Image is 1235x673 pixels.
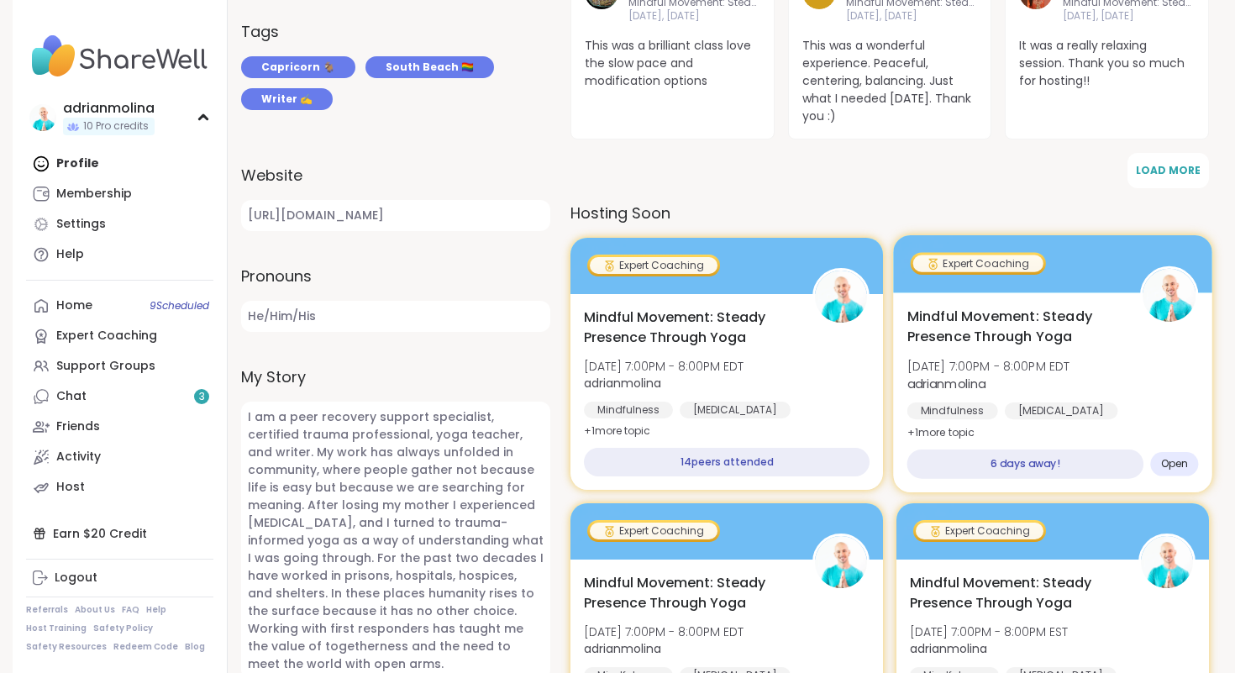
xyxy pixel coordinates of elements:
[122,604,139,616] a: FAQ
[93,623,153,634] a: Safety Policy
[584,448,870,476] div: 14 peers attended
[26,563,213,593] a: Logout
[75,604,115,616] a: About Us
[815,536,867,588] img: adrianmolina
[680,402,791,418] div: [MEDICAL_DATA]
[26,623,87,634] a: Host Training
[146,604,166,616] a: Help
[585,37,760,90] span: This was a brilliant class love the slow pace and modification options
[26,239,213,270] a: Help
[584,573,794,613] span: Mindful Movement: Steady Presence Through Yoga
[63,99,155,118] div: adrianmolina
[26,604,68,616] a: Referrals
[1136,163,1201,177] span: Load More
[241,301,550,332] span: He/Him/His
[26,351,213,381] a: Support Groups
[26,179,213,209] a: Membership
[590,523,717,539] div: Expert Coaching
[584,623,744,640] span: [DATE] 7:00PM - 8:00PM EDT
[907,307,1122,348] span: Mindful Movement: Steady Presence Through Yoga
[26,209,213,239] a: Settings
[241,365,550,388] label: My Story
[628,9,760,24] span: [DATE], [DATE]
[1143,269,1196,322] img: adrianmolina
[26,381,213,412] a: Chat3
[1127,153,1209,188] button: Load More
[907,358,1070,375] span: [DATE] 7:00PM - 8:00PM EDT
[910,623,1068,640] span: [DATE] 7:00PM - 8:00PM EST
[907,375,986,392] b: adrianmolina
[913,255,1043,272] div: Expert Coaching
[584,402,673,418] div: Mindfulness
[1063,9,1195,24] span: [DATE], [DATE]
[26,518,213,549] div: Earn $20 Credit
[56,297,92,314] div: Home
[1161,457,1189,471] span: Open
[56,216,106,233] div: Settings
[185,641,205,653] a: Blog
[907,450,1144,479] div: 6 days away!
[150,299,209,313] span: 9 Scheduled
[386,60,474,75] span: South Beach 🏳️‍🌈
[56,328,157,344] div: Expert Coaching
[26,641,107,653] a: Safety Resources
[241,20,279,43] h3: Tags
[55,570,97,586] div: Logout
[590,257,717,274] div: Expert Coaching
[26,291,213,321] a: Home9Scheduled
[26,412,213,442] a: Friends
[56,186,132,202] div: Membership
[241,200,550,231] a: [URL][DOMAIN_NAME]
[815,271,867,323] img: adrianmolina
[1141,536,1193,588] img: adrianmolina
[199,390,205,404] span: 3
[83,119,149,134] span: 10 Pro credits
[56,479,85,496] div: Host
[1005,402,1118,419] div: [MEDICAL_DATA]
[26,321,213,351] a: Expert Coaching
[802,37,978,125] span: This was a wonderful experience. Peaceful, centering, balancing. Just what I needed [DATE]. Thank...
[584,640,661,657] b: adrianmolina
[241,164,550,187] label: Website
[26,472,213,502] a: Host
[570,202,1209,224] h3: Hosting Soon
[241,265,550,287] label: Pronouns
[29,104,56,131] img: adrianmolina
[56,358,155,375] div: Support Groups
[584,375,661,392] b: adrianmolina
[910,573,1120,613] span: Mindful Movement: Steady Presence Through Yoga
[113,641,178,653] a: Redeem Code
[584,308,794,348] span: Mindful Movement: Steady Presence Through Yoga
[916,523,1043,539] div: Expert Coaching
[584,358,744,375] span: [DATE] 7:00PM - 8:00PM EDT
[56,418,100,435] div: Friends
[56,449,101,465] div: Activity
[56,246,84,263] div: Help
[261,60,335,75] span: Capricorn 🐐
[910,640,987,657] b: adrianmolina
[56,388,87,405] div: Chat
[261,92,313,107] span: Writer ✍️
[907,402,998,419] div: Mindfulness
[1019,37,1195,90] span: It was a really relaxing session. Thank you so much for hosting!!
[846,9,978,24] span: [DATE], [DATE]
[26,27,213,86] img: ShareWell Nav Logo
[26,442,213,472] a: Activity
